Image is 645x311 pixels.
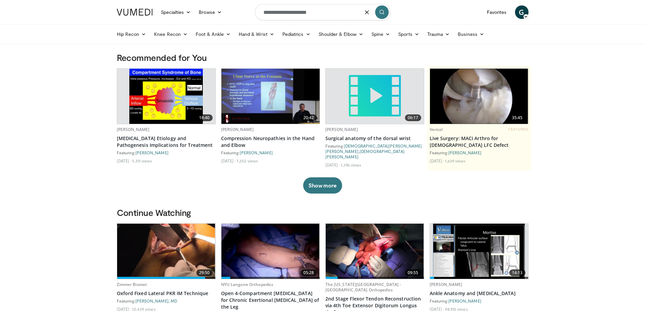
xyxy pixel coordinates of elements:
[367,27,394,41] a: Spine
[430,127,443,132] a: Vericel
[509,114,525,121] span: 35:45
[192,27,235,41] a: Foot & Ankle
[430,282,463,287] a: [PERSON_NAME]
[113,27,150,41] a: Hip Recon
[326,224,424,279] img: dbf08fda-0b1b-412e-8753-0d59eaa8d804.620x360_q85_upscale.jpg
[325,135,424,142] a: Surgical anatomy of the dorsal wrist
[196,114,213,121] span: 18:40
[303,177,342,194] button: Show more
[483,5,511,19] a: Favorites
[430,150,529,155] div: Featuring:
[135,150,169,155] a: [PERSON_NAME]
[135,298,177,303] a: [PERSON_NAME], MD
[445,158,466,163] li: 1,639 views
[132,158,152,163] li: 5,511 views
[117,298,216,304] div: Featuring:
[325,127,358,132] a: [PERSON_NAME]
[325,282,401,293] a: The [US_STATE][GEOGRAPHIC_DATA] - [GEOGRAPHIC_DATA] Orthopedics
[195,5,226,19] a: Browse
[325,149,405,159] a: [DEMOGRAPHIC_DATA] [PERSON_NAME]
[117,224,215,279] a: 29:50
[117,150,216,155] div: Featuring:
[509,269,525,276] span: 14:13
[433,224,525,279] img: d079e22e-f623-40f6-8657-94e85635e1da.620x360_q85_upscale.jpg
[341,162,361,168] li: 1,396 views
[325,143,422,154] a: [DEMOGRAPHIC_DATA][PERSON_NAME] [PERSON_NAME]
[301,114,317,121] span: 20:42
[405,269,421,276] span: 09:55
[423,27,454,41] a: Trauma
[157,5,195,19] a: Specialties
[454,27,488,41] a: Business
[235,27,278,41] a: Hand & Wrist
[326,69,424,124] a: 06:17
[150,27,192,41] a: Knee Recon
[430,158,444,163] li: [DATE]
[430,135,529,149] a: Live Surgery: MACI Arthro for [DEMOGRAPHIC_DATA] LFC Defect
[430,224,528,279] a: 14:13
[508,127,528,132] span: FEATURED
[117,69,215,124] a: 18:40
[117,290,216,297] a: Oxford Fixed Lateral PKR IM Technique
[394,27,423,41] a: Sports
[221,69,320,124] img: b54436d8-8e88-4114-8e17-c60436be65a7.620x360_q85_upscale.jpg
[221,158,236,163] li: [DATE]
[117,207,529,218] h3: Continue Watching
[255,4,390,20] input: Search topics, interventions
[117,135,216,149] a: [MEDICAL_DATA] Etiology and Pathogenesis Implications for Treatment
[117,9,153,16] img: VuMedi Logo
[240,150,273,155] a: [PERSON_NAME]
[221,224,320,279] a: 05:28
[221,290,320,310] a: Open 4-Compartment [MEDICAL_DATA] for Chronic Exertional [MEDICAL_DATA] of the Leg
[221,224,320,279] img: 7e7fcedb-39e2-4d21-920e-6c2ee15a62fc.jpg.620x360_q85_upscale.jpg
[515,5,529,19] a: G
[196,269,213,276] span: 29:50
[117,158,131,163] li: [DATE]
[221,135,320,149] a: Compression Neuropathies in the Hand and Elbow
[221,282,274,287] a: NYU Langone Orthopedics
[448,150,481,155] a: [PERSON_NAME]
[236,158,258,163] li: 7,252 views
[430,298,529,304] div: Featuring:
[221,127,254,132] a: [PERSON_NAME]
[347,69,402,124] img: video.svg
[278,27,315,41] a: Pediatrics
[430,69,528,124] img: eb023345-1e2d-4374-a840-ddbc99f8c97c.620x360_q85_upscale.jpg
[430,69,528,124] a: 35:45
[326,224,424,279] a: 09:55
[221,69,320,124] a: 20:42
[325,162,340,168] li: [DATE]
[430,290,529,297] a: Ankle Anatomy and [MEDICAL_DATA]
[405,114,421,121] span: 06:17
[129,69,203,124] img: fe3848be-3dce-4d9c-9568-bedd4ae881e4.620x360_q85_upscale.jpg
[117,282,147,287] a: Zimmer Biomet
[301,269,317,276] span: 05:28
[315,27,367,41] a: Shoulder & Elbow
[117,52,529,63] h3: Recommended for You
[117,224,215,279] img: 3b1cd8cb-c291-4a02-b6ea-e2634d1e47bf.620x360_q85_upscale.jpg
[325,143,424,159] div: Featuring: ,
[117,127,150,132] a: [PERSON_NAME]
[448,298,481,303] a: [PERSON_NAME]
[221,150,320,155] div: Featuring:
